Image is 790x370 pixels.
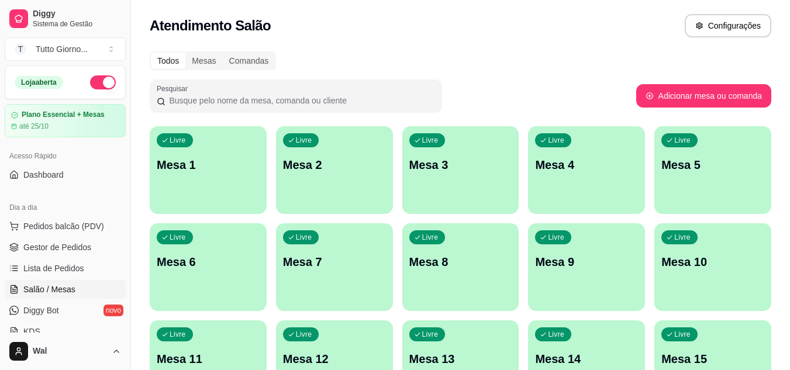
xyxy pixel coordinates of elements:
[296,136,312,145] p: Livre
[276,223,393,311] button: LivreMesa 7
[5,198,126,217] div: Dia a dia
[23,262,84,274] span: Lista de Pedidos
[157,351,260,367] p: Mesa 11
[33,9,121,19] span: Diggy
[23,241,91,253] span: Gestor de Pedidos
[150,16,271,35] h2: Atendimento Salão
[402,223,519,311] button: LivreMesa 8
[409,254,512,270] p: Mesa 8
[528,126,645,214] button: LivreMesa 4
[661,351,764,367] p: Mesa 15
[5,238,126,257] a: Gestor de Pedidos
[15,43,26,55] span: T
[535,254,638,270] p: Mesa 9
[654,223,771,311] button: LivreMesa 10
[223,53,275,69] div: Comandas
[661,254,764,270] p: Mesa 10
[674,136,691,145] p: Livre
[5,259,126,278] a: Lista de Pedidos
[654,126,771,214] button: LivreMesa 5
[283,351,386,367] p: Mesa 12
[23,169,64,181] span: Dashboard
[150,223,267,311] button: LivreMesa 6
[528,223,645,311] button: LivreMesa 9
[661,157,764,173] p: Mesa 5
[548,233,564,242] p: Livre
[409,351,512,367] p: Mesa 13
[5,337,126,365] button: Wal
[5,147,126,165] div: Acesso Rápido
[15,76,63,89] div: Loja aberta
[5,301,126,320] a: Diggy Botnovo
[422,136,439,145] p: Livre
[674,233,691,242] p: Livre
[5,37,126,61] button: Select a team
[422,233,439,242] p: Livre
[535,157,638,173] p: Mesa 4
[157,84,192,94] label: Pesquisar
[22,110,105,119] article: Plano Essencial + Mesas
[151,53,185,69] div: Todos
[170,233,186,242] p: Livre
[5,5,126,33] a: DiggySistema de Gestão
[157,157,260,173] p: Mesa 1
[185,53,222,69] div: Mesas
[283,254,386,270] p: Mesa 7
[19,122,49,131] article: até 25/10
[90,75,116,89] button: Alterar Status
[33,19,121,29] span: Sistema de Gestão
[5,217,126,236] button: Pedidos balcão (PDV)
[535,351,638,367] p: Mesa 14
[296,330,312,339] p: Livre
[5,280,126,299] a: Salão / Mesas
[36,43,88,55] div: Tutto Giorno ...
[296,233,312,242] p: Livre
[23,283,75,295] span: Salão / Mesas
[276,126,393,214] button: LivreMesa 2
[422,330,439,339] p: Livre
[33,346,107,357] span: Wal
[157,254,260,270] p: Mesa 6
[170,330,186,339] p: Livre
[165,95,435,106] input: Pesquisar
[283,157,386,173] p: Mesa 2
[5,322,126,341] a: KDS
[5,104,126,137] a: Plano Essencial + Mesasaté 25/10
[23,220,104,232] span: Pedidos balcão (PDV)
[548,136,564,145] p: Livre
[674,330,691,339] p: Livre
[548,330,564,339] p: Livre
[409,157,512,173] p: Mesa 3
[170,136,186,145] p: Livre
[23,326,40,337] span: KDS
[402,126,519,214] button: LivreMesa 3
[636,84,771,108] button: Adicionar mesa ou comanda
[150,126,267,214] button: LivreMesa 1
[5,165,126,184] a: Dashboard
[23,305,59,316] span: Diggy Bot
[685,14,771,37] button: Configurações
